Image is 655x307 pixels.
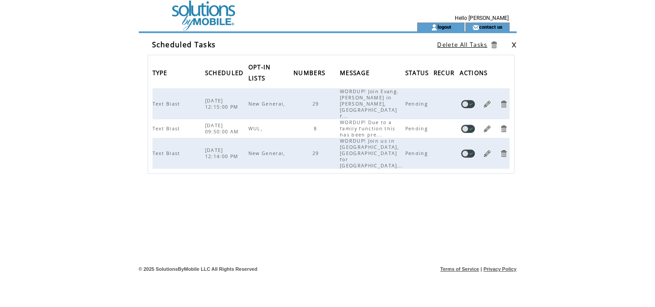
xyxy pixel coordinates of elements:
[340,138,405,169] span: WORDUP! Join us in [GEOGRAPHIC_DATA], [GEOGRAPHIC_DATA] for [GEOGRAPHIC_DATA]...
[312,101,321,107] span: 29
[340,88,399,119] span: WORDUP! Join Evang. [PERSON_NAME] in [PERSON_NAME], [GEOGRAPHIC_DATA] f...
[248,61,271,87] span: OPT-IN LISTS
[205,70,246,75] a: SCHEDULED
[340,67,372,81] span: MESSAGE
[312,150,321,156] span: 29
[340,70,372,75] a: MESSAGE
[479,24,503,30] a: contact us
[152,150,183,156] span: Text Blast
[499,125,508,133] a: Delete Task
[248,64,271,80] a: OPT-IN LISTS
[461,149,475,158] a: Disable task
[499,149,508,158] a: Delete Task
[405,125,430,132] span: Pending
[205,122,241,135] span: [DATE] 09:50:00 AM
[405,70,431,75] a: STATUS
[248,125,265,132] span: WUL,
[152,101,183,107] span: Text Blast
[472,24,479,31] img: contact_us_icon.gif
[405,150,430,156] span: Pending
[293,70,327,75] a: NUMBERS
[205,147,241,159] span: [DATE] 12:14:00 PM
[314,125,319,132] span: 8
[437,41,487,49] a: Delete All Tasks
[499,100,508,108] a: Delete Task
[483,100,491,108] a: Edit Task
[461,125,475,133] a: Disable task
[440,266,479,272] a: Terms of Service
[460,67,490,81] span: ACTIONS
[152,70,170,75] a: TYPE
[461,100,475,108] a: Disable task
[434,67,457,81] span: RECUR
[293,67,327,81] span: NUMBERS
[248,101,288,107] span: New General,
[340,119,396,138] span: WORDUP! Due to a family function this has been pre...
[431,24,438,31] img: account_icon.gif
[438,24,451,30] a: logout
[152,40,216,49] span: Scheduled Tasks
[484,266,517,272] a: Privacy Policy
[405,67,431,81] span: STATUS
[483,149,491,158] a: Edit Task
[480,266,482,272] span: |
[483,125,491,133] a: Edit Task
[139,266,258,272] span: © 2025 SolutionsByMobile LLC All Rights Reserved
[152,67,170,81] span: TYPE
[405,101,430,107] span: Pending
[152,125,183,132] span: Text Blast
[205,98,241,110] span: [DATE] 12:15:00 PM
[205,67,246,81] span: SCHEDULED
[434,70,457,75] a: RECUR
[248,150,288,156] span: New General,
[455,15,509,21] span: Hello [PERSON_NAME]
